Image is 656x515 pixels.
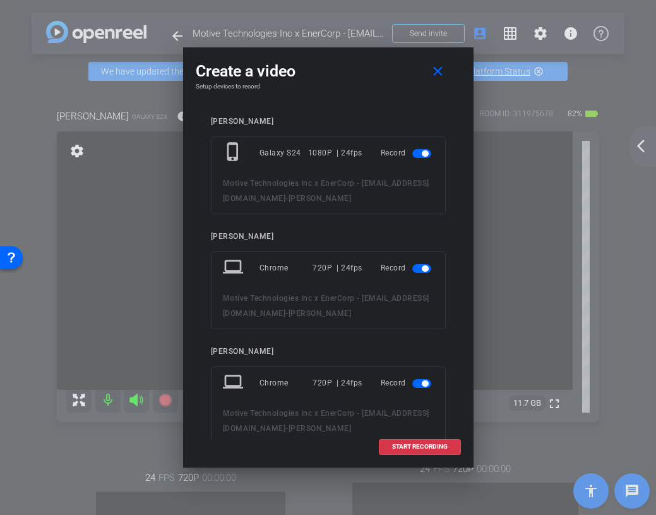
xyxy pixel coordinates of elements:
[223,409,429,433] span: Motive Technologies Inc x EnerCorp - [EMAIL_ADDRESS][DOMAIN_NAME]
[289,194,352,203] span: [PERSON_NAME]
[289,424,352,433] span: [PERSON_NAME]
[211,347,446,356] div: [PERSON_NAME]
[308,142,362,164] div: 1080P | 24fps
[381,257,434,279] div: Record
[259,142,308,164] div: Galaxy S24
[430,64,446,80] mat-icon: close
[285,309,289,318] span: -
[379,439,461,455] button: START RECORDING
[211,232,446,241] div: [PERSON_NAME]
[223,179,429,203] span: Motive Technologies Inc x EnerCorp - [EMAIL_ADDRESS][DOMAIN_NAME]
[285,424,289,433] span: -
[223,142,246,164] mat-icon: phone_iphone
[381,372,434,394] div: Record
[196,60,461,83] div: Create a video
[223,257,246,279] mat-icon: laptop
[223,294,429,318] span: Motive Technologies Inc x EnerCorp - [EMAIL_ADDRESS][DOMAIN_NAME]
[259,257,313,279] div: Chrome
[285,194,289,203] span: -
[313,372,362,394] div: 720P | 24fps
[223,372,246,394] mat-icon: laptop
[313,257,362,279] div: 720P | 24fps
[211,117,446,126] div: [PERSON_NAME]
[381,142,434,164] div: Record
[259,372,313,394] div: Chrome
[392,444,448,450] span: START RECORDING
[289,309,352,318] span: [PERSON_NAME]
[196,83,461,90] h4: Setup devices to record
